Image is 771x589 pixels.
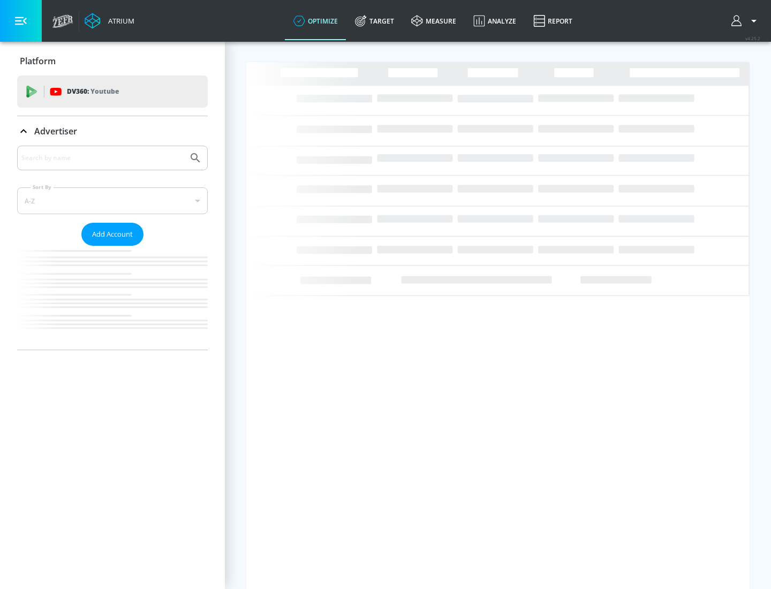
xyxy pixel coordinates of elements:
div: Advertiser [17,146,208,350]
div: DV360: Youtube [17,75,208,108]
div: Advertiser [17,116,208,146]
a: Analyze [465,2,525,40]
div: Platform [17,46,208,76]
div: A-Z [17,187,208,214]
p: Platform [20,55,56,67]
label: Sort By [31,184,54,191]
div: Atrium [104,16,134,26]
p: Youtube [90,86,119,97]
nav: list of Advertiser [17,246,208,350]
span: v 4.25.2 [745,35,760,41]
a: Atrium [85,13,134,29]
button: Add Account [81,223,143,246]
p: DV360: [67,86,119,97]
input: Search by name [21,151,184,165]
a: optimize [285,2,346,40]
a: measure [403,2,465,40]
span: Add Account [92,228,133,240]
a: Report [525,2,581,40]
p: Advertiser [34,125,77,137]
a: Target [346,2,403,40]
